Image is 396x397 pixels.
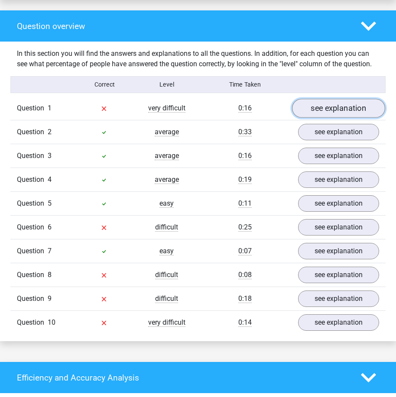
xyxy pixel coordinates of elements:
span: Question [17,127,48,137]
a: see explanation [298,219,379,236]
span: Question [17,270,48,280]
span: 7 [48,247,52,255]
h4: Question overview [17,21,348,31]
span: Question [17,294,48,304]
span: Question [17,198,48,209]
div: Level [136,80,198,89]
span: 4 [48,175,52,184]
span: 2 [48,128,52,136]
div: Time Taken [198,80,292,89]
span: 0:18 [238,294,252,303]
span: 0:08 [238,271,252,279]
span: 0:33 [238,128,252,136]
span: easy [159,199,174,208]
span: 10 [48,318,55,326]
span: very difficult [148,318,185,327]
span: Question [17,222,48,232]
span: average [155,152,179,160]
span: 0:19 [238,175,252,184]
span: easy [159,247,174,255]
span: 9 [48,294,52,303]
span: Question [17,151,48,161]
a: see explanation [298,124,379,140]
span: average [155,128,179,136]
span: 3 [48,152,52,160]
span: Question [17,246,48,256]
span: Question [17,174,48,185]
span: 6 [48,223,52,231]
a: see explanation [292,99,385,118]
a: see explanation [298,171,379,188]
span: Question [17,103,48,113]
span: difficult [155,223,178,232]
a: see explanation [298,195,379,212]
span: 8 [48,271,52,279]
span: 0:14 [238,318,252,327]
a: see explanation [298,314,379,331]
span: 0:16 [238,104,252,113]
span: difficult [155,294,178,303]
a: see explanation [298,267,379,283]
span: average [155,175,179,184]
a: see explanation [298,290,379,307]
span: 0:25 [238,223,252,232]
span: 0:07 [238,247,252,255]
span: difficult [155,271,178,279]
span: 0:11 [238,199,252,208]
span: Question [17,317,48,328]
span: 0:16 [238,152,252,160]
div: In this section you will find the answers and explanations to all the questions. In addition, for... [10,48,386,69]
span: very difficult [148,104,185,113]
div: Correct [73,80,136,89]
a: see explanation [298,243,379,259]
h4: Efficiency and Accuracy Analysis [17,373,348,383]
span: 1 [48,104,52,112]
span: 5 [48,199,52,207]
a: see explanation [298,148,379,164]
